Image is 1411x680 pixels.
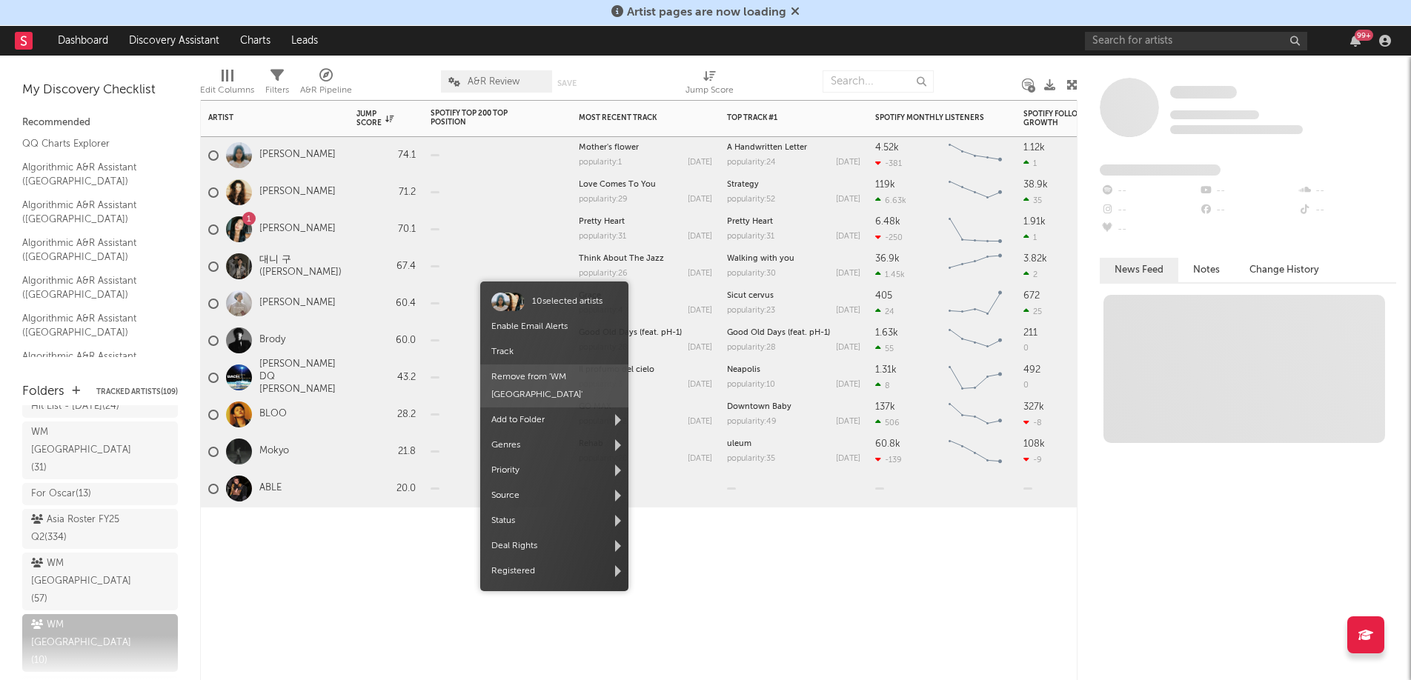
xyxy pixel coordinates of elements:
[875,365,897,375] div: 1.31k
[836,455,860,463] div: [DATE]
[942,359,1009,396] svg: Chart title
[480,339,628,364] span: Track
[22,159,163,190] a: Algorithmic A&R Assistant ([GEOGRAPHIC_DATA])
[22,383,64,401] div: Folders
[579,270,628,278] div: popularity: 26
[1023,143,1045,153] div: 1.12k
[300,81,352,99] div: A&R Pipeline
[727,329,830,337] a: Good Old Days (feat. pH-1)
[200,81,254,99] div: Edit Columns
[1198,181,1297,201] div: --
[1198,201,1297,220] div: --
[836,381,860,389] div: [DATE]
[356,406,416,424] div: 28.2
[727,329,860,337] div: Good Old Days (feat. pH-1)
[1298,181,1396,201] div: --
[259,334,285,347] a: Brody
[1085,32,1307,50] input: Search for artists
[22,421,178,479] a: WM [GEOGRAPHIC_DATA](31)
[1023,159,1037,168] div: 1
[1170,110,1259,119] span: Tracking Since: [DATE]
[875,180,895,190] div: 119k
[875,307,894,316] div: 24
[22,114,178,132] div: Recommended
[1023,217,1046,227] div: 1.91k
[875,217,900,227] div: 6.48k
[836,418,860,426] div: [DATE]
[1170,86,1237,99] span: Some Artist
[1100,164,1221,176] span: Fans Added by Platform
[579,255,664,263] a: Think About The Jazz
[31,555,136,608] div: WM [GEOGRAPHIC_DATA] ( 57 )
[259,408,287,421] a: BLOO
[96,388,178,396] button: Tracked Artists(109)
[22,197,163,227] a: Algorithmic A&R Assistant ([GEOGRAPHIC_DATA])
[875,159,902,168] div: -381
[431,109,542,127] div: Spotify Top 200 Top Position
[22,483,178,505] a: For Oscar(13)
[875,455,902,464] div: -139
[836,196,860,204] div: [DATE]
[356,369,416,387] div: 43.2
[356,295,416,313] div: 60.4
[265,63,289,106] div: Filters
[727,113,838,122] div: Top Track #1
[1100,181,1198,201] div: --
[259,223,336,236] a: [PERSON_NAME]
[727,218,860,226] div: Pretty Heart
[579,113,690,122] div: Most Recent Track
[557,79,577,87] button: Save
[259,359,342,396] a: [PERSON_NAME] DQ [PERSON_NAME]
[579,181,712,189] div: Love Comes To You
[31,616,136,670] div: WM [GEOGRAPHIC_DATA] ( 10 )
[942,322,1009,359] svg: Chart title
[875,233,903,242] div: -250
[1170,85,1237,100] a: Some Artist
[1023,381,1029,390] div: 0
[1023,254,1047,264] div: 3.82k
[1023,344,1029,353] div: 0
[480,314,628,339] span: Enable Email Alerts
[1023,439,1045,449] div: 108k
[356,184,416,201] div: 71.2
[579,144,712,152] div: Mother's flower
[1023,270,1037,279] div: 2
[579,144,639,152] a: Mother's flower
[468,77,519,87] span: A&R Review
[942,137,1009,174] svg: Chart title
[356,258,416,276] div: 67.4
[579,196,628,204] div: popularity: 29
[480,508,628,533] span: Status
[200,63,254,106] div: Edit Columns
[47,26,119,56] a: Dashboard
[579,218,625,226] a: Pretty Heart
[532,293,602,310] div: 10 selected artists
[836,159,860,167] div: [DATE]
[942,174,1009,211] svg: Chart title
[1023,365,1040,375] div: 492
[875,270,905,279] div: 1.45k
[1023,455,1042,464] div: -9
[1023,418,1042,427] div: -8
[31,485,91,503] div: For Oscar ( 13 )
[1023,196,1042,205] div: 35
[22,614,178,672] a: WM [GEOGRAPHIC_DATA](10)
[875,344,894,353] div: 55
[875,381,890,390] div: 8
[356,110,394,127] div: Jump Score
[942,248,1009,285] svg: Chart title
[259,297,336,310] a: [PERSON_NAME]
[356,221,416,239] div: 70.1
[579,159,622,167] div: popularity: 1
[1023,402,1044,412] div: 327k
[356,147,416,164] div: 74.1
[942,433,1009,470] svg: Chart title
[1350,35,1361,47] button: 99+
[875,254,900,264] div: 36.9k
[1170,125,1303,134] span: 0 fans last week
[823,70,934,93] input: Search...
[942,285,1009,322] svg: Chart title
[22,273,163,303] a: Algorithmic A&R Assistant ([GEOGRAPHIC_DATA])
[579,181,656,189] a: Love Comes To You
[1023,328,1037,338] div: 211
